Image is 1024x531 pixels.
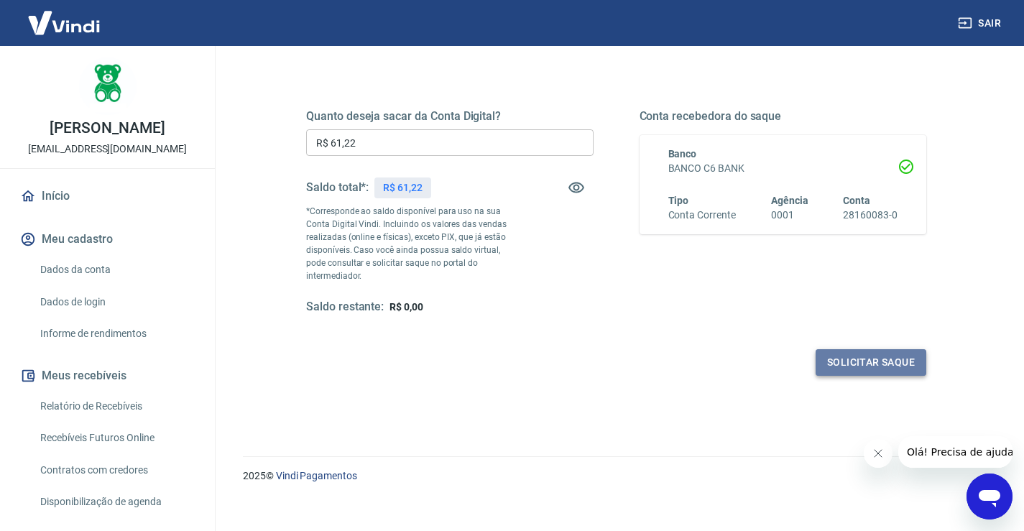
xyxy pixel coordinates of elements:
[668,195,689,206] span: Tipo
[9,10,121,22] span: Olá! Precisa de ajuda?
[771,208,808,223] h6: 0001
[17,223,198,255] button: Meu cadastro
[34,423,198,453] a: Recebíveis Futuros Online
[816,349,926,376] button: Solicitar saque
[34,456,198,485] a: Contratos com credores
[771,195,808,206] span: Agência
[79,57,137,115] img: 597352c5-7a11-411b-9450-80640fc97c68.jpeg
[967,474,1013,520] iframe: Botão para abrir a janela de mensagens
[668,148,697,160] span: Banco
[276,470,357,481] a: Vindi Pagamentos
[50,121,165,136] p: [PERSON_NAME]
[34,319,198,348] a: Informe de rendimentos
[640,109,927,124] h5: Conta recebedora do saque
[306,109,594,124] h5: Quanto deseja sacar da Conta Digital?
[306,180,369,195] h5: Saldo total*:
[17,1,111,45] img: Vindi
[28,142,187,157] p: [EMAIL_ADDRESS][DOMAIN_NAME]
[955,10,1007,37] button: Sair
[389,301,423,313] span: R$ 0,00
[17,360,198,392] button: Meus recebíveis
[668,208,736,223] h6: Conta Corrente
[243,468,990,484] p: 2025 ©
[383,180,423,195] p: R$ 61,22
[34,487,198,517] a: Disponibilização de agenda
[34,287,198,317] a: Dados de login
[843,195,870,206] span: Conta
[306,300,384,315] h5: Saldo restante:
[843,208,898,223] h6: 28160083-0
[668,161,898,176] h6: BANCO C6 BANK
[864,439,892,468] iframe: Fechar mensagem
[34,392,198,421] a: Relatório de Recebíveis
[306,205,522,282] p: *Corresponde ao saldo disponível para uso na sua Conta Digital Vindi. Incluindo os valores das ve...
[17,180,198,212] a: Início
[898,436,1013,468] iframe: Mensagem da empresa
[34,255,198,285] a: Dados da conta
